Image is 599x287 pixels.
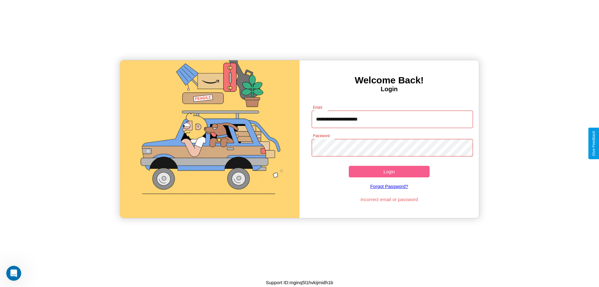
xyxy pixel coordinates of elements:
button: Login [349,166,430,177]
img: gif [120,60,299,218]
label: Password [313,133,329,138]
label: Email [313,105,323,110]
div: Give Feedback [592,131,596,156]
h3: Welcome Back! [299,75,479,86]
iframe: Intercom live chat [6,266,21,281]
h4: Login [299,86,479,93]
a: Forgot Password? [309,177,470,195]
p: Incorrect email or password [309,195,470,204]
p: Support ID: mginq5l1hvkijmidh1b [266,278,333,287]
